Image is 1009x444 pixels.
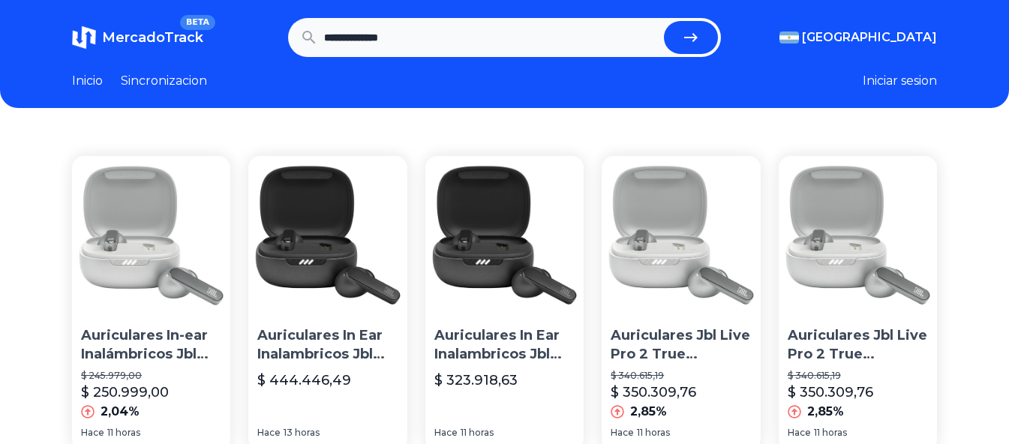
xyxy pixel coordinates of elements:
img: Auriculares In Ear Inalambricos Jbl Live Pro 2 Bluetooth Neg [425,156,584,314]
p: $ 350.309,76 [611,382,696,403]
img: Argentina [779,31,799,43]
img: Auriculares Jbl Live Pro 2 True Adaptive Con Cancelación De [602,156,760,314]
span: Hace [611,427,634,439]
span: Hace [788,427,811,439]
img: Auriculares In-ear Inalámbricos Jbl Live Pro 2 Tws [72,156,230,314]
p: $ 350.309,76 [788,382,873,403]
span: Hace [257,427,281,439]
span: 11 horas [461,427,494,439]
span: MercadoTrack [102,29,203,46]
p: Auriculares In-ear Inalámbricos Jbl Live Pro 2 Tws [81,326,221,364]
button: [GEOGRAPHIC_DATA] [779,28,937,46]
p: 2,04% [101,403,140,421]
span: BETA [180,15,215,30]
span: Hace [434,427,458,439]
p: $ 250.999,00 [81,382,169,403]
span: Hace [81,427,104,439]
p: Auriculares In Ear Inalambricos Jbl Live Pro 2 Bluetooth Neg [257,326,398,364]
p: Auriculares In Ear Inalambricos Jbl Live Pro 2 Bluetooth Neg [434,326,575,364]
p: $ 444.446,49 [257,370,351,391]
button: Iniciar sesion [863,72,937,90]
p: $ 245.979,00 [81,370,221,382]
p: $ 323.918,63 [434,370,518,391]
span: 11 horas [814,427,847,439]
span: 11 horas [637,427,670,439]
span: [GEOGRAPHIC_DATA] [802,28,937,46]
a: Sincronizacion [121,72,207,90]
p: 2,85% [630,403,667,421]
img: Auriculares In Ear Inalambricos Jbl Live Pro 2 Bluetooth Neg [248,156,407,314]
a: MercadoTrackBETA [72,25,203,49]
span: 13 horas [284,427,320,439]
p: Auriculares Jbl Live Pro 2 True Adaptive Con Cancelación De [788,326,928,364]
img: MercadoTrack [72,25,96,49]
p: $ 340.615,19 [788,370,928,382]
p: 2,85% [807,403,844,421]
p: $ 340.615,19 [611,370,751,382]
a: Inicio [72,72,103,90]
span: 11 horas [107,427,140,439]
img: Auriculares Jbl Live Pro 2 True Adaptive Con Cancelación De [779,156,937,314]
p: Auriculares Jbl Live Pro 2 True Adaptive Con Cancelación De [611,326,751,364]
